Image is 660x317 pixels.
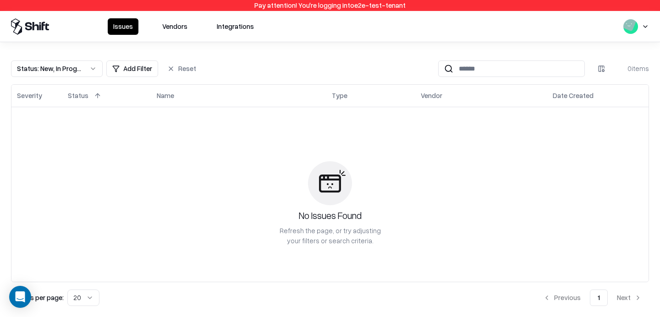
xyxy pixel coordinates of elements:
[157,91,174,100] div: Name
[11,293,64,302] p: Results per page:
[299,209,362,222] div: No Issues Found
[17,91,42,100] div: Severity
[421,91,442,100] div: Vendor
[211,18,259,35] button: Integrations
[17,64,82,73] div: Status : New, In Progress
[590,290,608,306] button: 1
[9,286,31,308] div: Open Intercom Messenger
[157,18,193,35] button: Vendors
[553,91,594,100] div: Date Created
[332,91,347,100] div: Type
[279,226,381,245] div: Refresh the page, or try adjusting your filters or search criteria.
[536,290,649,306] nav: pagination
[108,18,138,35] button: Issues
[162,60,202,77] button: Reset
[612,64,649,73] div: 0 items
[68,91,88,100] div: Status
[106,60,158,77] button: Add Filter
